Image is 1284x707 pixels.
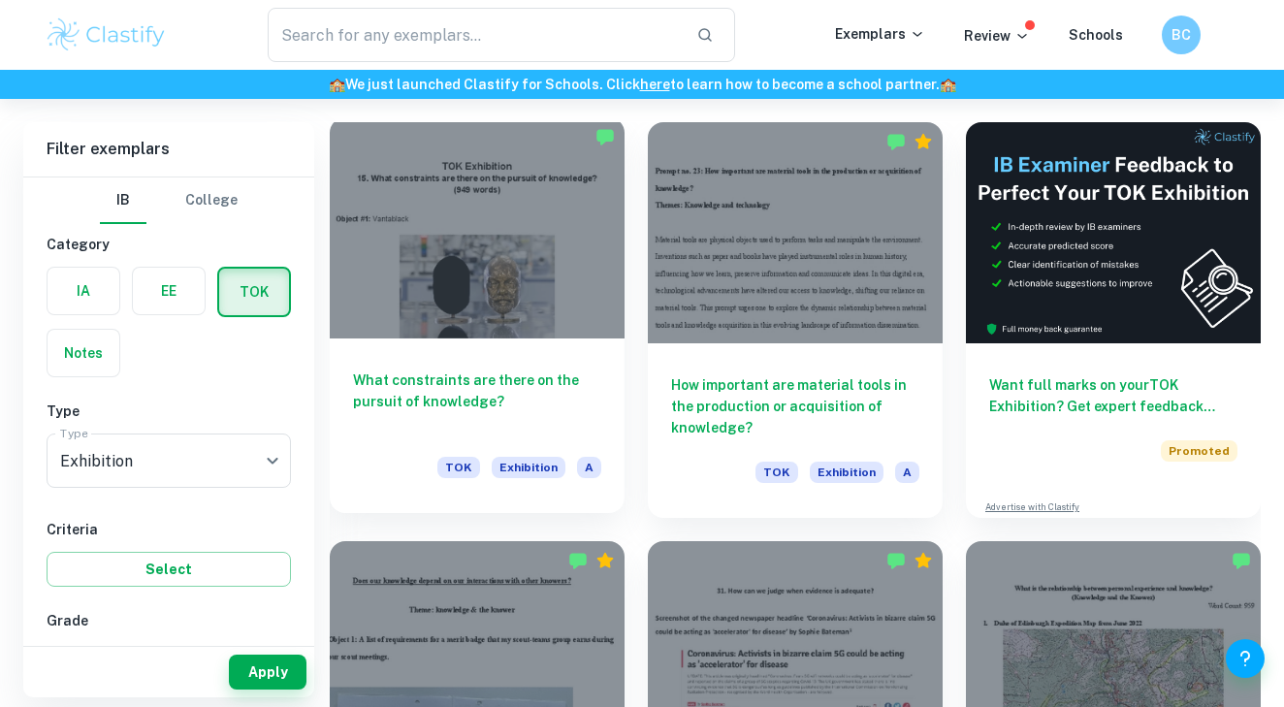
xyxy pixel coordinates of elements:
[886,132,906,151] img: Marked
[47,434,291,488] div: Exhibition
[914,551,933,570] div: Premium
[671,374,919,438] h6: How important are material tools in the production or acquisition of knowledge?
[60,425,88,441] label: Type
[47,610,291,631] h6: Grade
[268,8,681,62] input: Search for any exemplars...
[133,268,205,314] button: EE
[48,268,119,314] button: IA
[755,462,798,483] span: TOK
[940,77,956,92] span: 🏫
[47,519,291,540] h6: Criteria
[1069,27,1123,43] a: Schools
[353,370,601,434] h6: What constraints are there on the pursuit of knowledge?
[1226,639,1265,678] button: Help and Feedback
[640,77,670,92] a: here
[229,655,306,690] button: Apply
[989,374,1237,417] h6: Want full marks on your TOK Exhibition ? Get expert feedback from an IB examiner!
[47,401,291,422] h6: Type
[895,462,919,483] span: A
[835,23,925,45] p: Exemplars
[329,77,345,92] span: 🏫
[492,457,565,478] span: Exhibition
[886,551,906,570] img: Marked
[1161,440,1237,462] span: Promoted
[219,269,289,315] button: TOK
[47,552,291,587] button: Select
[185,177,238,224] button: College
[45,16,168,54] img: Clastify logo
[47,234,291,255] h6: Category
[4,74,1280,95] h6: We just launched Clastify for Schools. Click to learn how to become a school partner.
[330,122,625,518] a: What constraints are there on the pursuit of knowledge?TOKExhibitionA
[1162,16,1201,54] button: BC
[100,177,146,224] button: IB
[437,457,480,478] span: TOK
[985,500,1079,514] a: Advertise with Clastify
[1171,24,1193,46] h6: BC
[966,122,1261,343] img: Thumbnail
[1232,551,1251,570] img: Marked
[914,132,933,151] div: Premium
[595,127,615,146] img: Marked
[100,177,238,224] div: Filter type choice
[966,122,1261,518] a: Want full marks on yourTOK Exhibition? Get expert feedback from an IB examiner!PromotedAdvertise ...
[595,551,615,570] div: Premium
[23,122,314,177] h6: Filter exemplars
[568,551,588,570] img: Marked
[577,457,601,478] span: A
[964,25,1030,47] p: Review
[48,330,119,376] button: Notes
[648,122,943,518] a: How important are material tools in the production or acquisition of knowledge?TOKExhibitionA
[810,462,883,483] span: Exhibition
